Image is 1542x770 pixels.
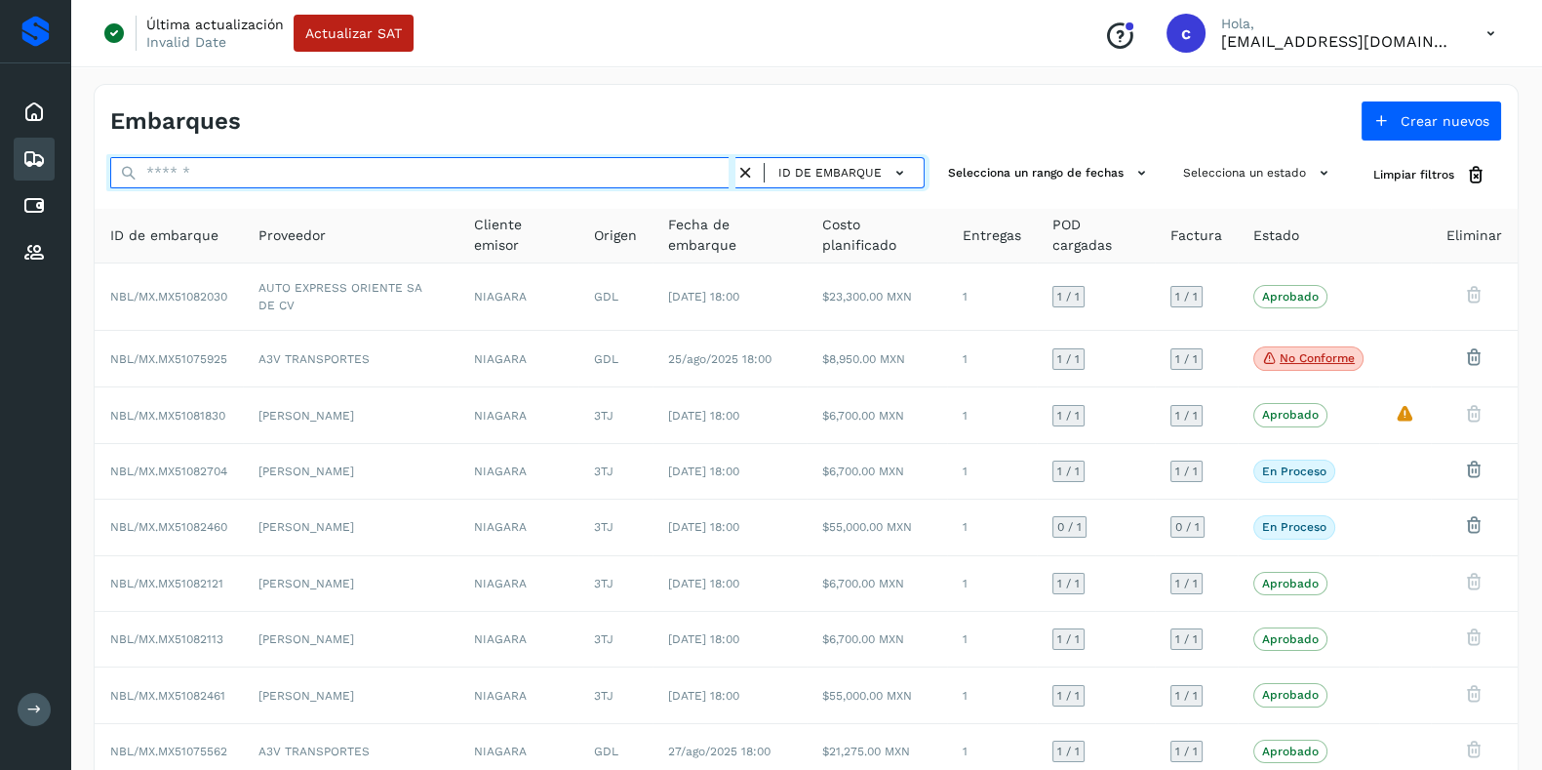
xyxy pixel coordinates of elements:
[1175,410,1198,422] span: 1 / 1
[14,184,55,227] div: Cuentas por pagar
[578,263,652,331] td: GDL
[1401,114,1489,128] span: Crear nuevos
[1262,688,1319,702] p: Aprobado
[14,91,55,134] div: Inicio
[947,263,1037,331] td: 1
[578,556,652,612] td: 3TJ
[458,263,579,331] td: NIAGARA
[1175,291,1198,303] span: 1 / 1
[807,612,947,668] td: $6,700.00 MXN
[822,215,931,256] span: Costo planificado
[578,331,652,388] td: GDL
[1175,578,1198,589] span: 1 / 1
[1057,633,1080,645] span: 1 / 1
[1280,351,1355,365] p: No conforme
[940,157,1160,189] button: Selecciona un rango de fechas
[243,387,458,443] td: [PERSON_NAME]
[1253,225,1299,246] span: Estado
[1358,157,1502,193] button: Limpiar filtros
[807,444,947,500] td: $6,700.00 MXN
[578,612,652,668] td: 3TJ
[110,520,227,534] span: NBL/MX.MX51082460
[1446,225,1502,246] span: Eliminar
[947,387,1037,443] td: 1
[458,612,579,668] td: NIAGARA
[305,26,402,40] span: Actualizar SAT
[1175,466,1198,477] span: 1 / 1
[778,164,882,182] span: ID de embarque
[1221,16,1455,32] p: Hola,
[1057,578,1080,589] span: 1 / 1
[1262,290,1319,304] p: Aprobado
[1057,521,1082,533] span: 0 / 1
[807,668,947,723] td: $55,000.00 MXN
[110,107,241,136] h4: Embarques
[110,632,223,646] span: NBL/MX.MX51082113
[1361,101,1502,142] button: Crear nuevos
[668,465,739,478] span: [DATE] 18:00
[668,577,739,590] span: [DATE] 18:00
[668,745,771,758] span: 27/ago/2025 18:00
[146,16,284,33] p: Última actualización
[1262,408,1319,422] p: Aprobado
[1175,157,1342,189] button: Selecciona un estado
[1057,466,1080,477] span: 1 / 1
[458,444,579,500] td: NIAGARA
[668,689,739,703] span: [DATE] 18:00
[14,231,55,274] div: Proveedores
[1262,632,1319,646] p: Aprobado
[243,668,458,723] td: [PERSON_NAME]
[1175,633,1198,645] span: 1 / 1
[1057,353,1080,365] span: 1 / 1
[110,689,225,703] span: NBL/MX.MX51082461
[578,668,652,723] td: 3TJ
[110,465,227,478] span: NBL/MX.MX51082704
[1175,690,1198,702] span: 1 / 1
[110,225,218,246] span: ID de embarque
[947,444,1037,500] td: 1
[243,556,458,612] td: [PERSON_NAME]
[807,500,947,555] td: $55,000.00 MXN
[1175,353,1198,365] span: 1 / 1
[947,668,1037,723] td: 1
[947,612,1037,668] td: 1
[578,500,652,555] td: 3TJ
[947,500,1037,555] td: 1
[110,352,227,366] span: NBL/MX.MX51075925
[1057,410,1080,422] span: 1 / 1
[1170,225,1222,246] span: Factura
[807,556,947,612] td: $6,700.00 MXN
[458,387,579,443] td: NIAGARA
[1057,690,1080,702] span: 1 / 1
[594,225,637,246] span: Origen
[294,15,414,52] button: Actualizar SAT
[668,520,739,534] span: [DATE] 18:00
[1175,521,1200,533] span: 0 / 1
[474,215,564,256] span: Cliente emisor
[458,331,579,388] td: NIAGARA
[1262,745,1319,758] p: Aprobado
[110,745,227,758] span: NBL/MX.MX51075562
[1262,520,1326,534] p: En proceso
[110,409,225,423] span: NBL/MX.MX51081830
[668,409,739,423] span: [DATE] 18:00
[1052,215,1139,256] span: POD cargadas
[807,331,947,388] td: $8,950.00 MXN
[1057,291,1080,303] span: 1 / 1
[243,500,458,555] td: [PERSON_NAME]
[1262,465,1326,478] p: En proceso
[963,225,1021,246] span: Entregas
[947,556,1037,612] td: 1
[1175,746,1198,757] span: 1 / 1
[807,263,947,331] td: $23,300.00 MXN
[243,263,458,331] td: AUTO EXPRESS ORIENTE SA DE CV
[668,290,739,304] span: [DATE] 18:00
[1262,577,1319,590] p: Aprobado
[458,500,579,555] td: NIAGARA
[458,556,579,612] td: NIAGARA
[1221,32,1455,51] p: calbor@niagarawater.com
[243,612,458,668] td: [PERSON_NAME]
[578,387,652,443] td: 3TJ
[947,331,1037,388] td: 1
[14,138,55,181] div: Embarques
